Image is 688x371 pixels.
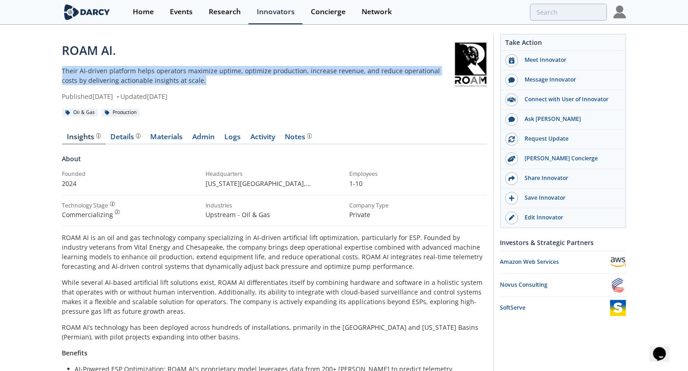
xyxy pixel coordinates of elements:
[311,8,346,16] div: Concierge
[285,133,312,141] div: Notes
[518,95,621,104] div: Connect with User of Innovator
[206,202,343,210] div: Industries
[500,254,626,270] a: Amazon Web Services Amazon Web Services
[518,174,621,182] div: Share Innovator
[170,8,193,16] div: Events
[206,179,343,188] p: [US_STATE][GEOGRAPHIC_DATA], [US_STATE] , [GEOGRAPHIC_DATA]
[246,133,280,144] a: Activity
[500,281,610,289] div: Novus Consulting
[62,133,106,144] a: Insights
[115,92,121,101] span: •
[350,202,487,210] div: Company Type
[62,66,455,85] p: Their AI-driven platform helps operators maximize uptime, optimize production, increase revenue, ...
[206,210,271,219] span: Upstream - Oil & Gas
[146,133,188,144] a: Materials
[518,56,621,64] div: Meet Innovator
[110,202,115,207] img: information.svg
[613,5,626,18] img: Profile
[110,133,141,141] div: Details
[518,135,621,143] div: Request Update
[500,304,610,312] div: SoftServe
[62,154,487,170] div: About
[220,133,246,144] a: Logs
[350,179,487,188] p: 1-10
[136,133,141,138] img: information.svg
[62,170,200,178] div: Founded
[62,109,98,117] div: Oil & Gas
[62,4,112,20] img: logo-wide.svg
[62,210,200,219] div: Commercializing
[106,133,146,144] a: Details
[518,115,621,123] div: Ask [PERSON_NAME]
[209,8,241,16] div: Research
[188,133,220,144] a: Admin
[67,133,101,141] div: Insights
[530,4,607,21] input: Advanced Search
[62,278,487,316] p: While several AI-based artificial lift solutions exist, ROAM AI differentiates itself by combinin...
[650,334,679,362] iframe: chat widget
[206,170,343,178] div: Headquarters
[307,133,312,138] img: information.svg
[62,202,108,210] div: Technology Stage
[518,76,621,84] div: Message Innovator
[501,208,626,228] a: Edit Innovator
[500,277,626,293] a: Novus Consulting Novus Consulting
[257,8,295,16] div: Innovators
[610,254,626,270] img: Amazon Web Services
[62,92,455,101] div: Published [DATE] Updated [DATE]
[500,258,610,266] div: Amazon Web Services
[133,8,154,16] div: Home
[501,38,626,51] div: Take Action
[610,277,626,293] img: Novus Consulting
[350,170,487,178] div: Employees
[362,8,392,16] div: Network
[62,349,88,357] strong: Benefits
[62,322,487,342] p: ROAM AI’s technology has been deployed across hundreds of installations, primarily in the [GEOGRA...
[610,300,626,316] img: SoftServe
[96,133,101,138] img: information.svg
[518,213,621,222] div: Edit Innovator
[62,233,487,271] p: ROAM AI is an oil and gas technology company specializing in AI-driven artificial lift optimizati...
[115,210,120,215] img: information.svg
[62,42,455,60] div: ROAM AI.
[62,179,200,188] p: 2024
[350,210,371,219] span: Private
[500,300,626,316] a: SoftServe SoftServe
[500,235,626,251] div: Investors & Strategic Partners
[518,154,621,163] div: [PERSON_NAME] Concierge
[102,109,140,117] div: Production
[518,194,621,202] div: Save Innovator
[280,133,317,144] a: Notes
[501,189,626,208] button: Save Innovator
